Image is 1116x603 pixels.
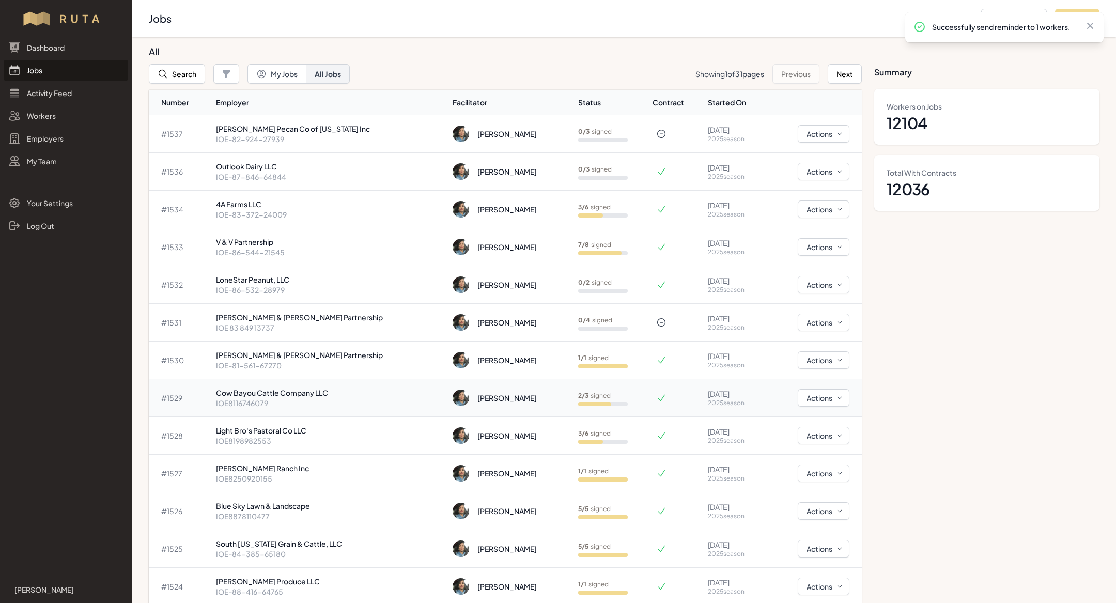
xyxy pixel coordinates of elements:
[652,90,704,115] th: Contract
[578,505,588,513] b: 5 / 5
[578,279,590,286] b: 0 / 2
[216,274,445,285] p: LoneStar Peanut, LLC
[708,512,763,520] p: 2025 season
[887,167,1087,178] dt: Total With Contracts
[798,502,849,520] button: Actions
[4,105,128,126] a: Workers
[1055,9,1099,28] button: Add Job
[798,465,849,482] button: Actions
[708,323,763,332] p: 2025 season
[708,248,763,256] p: 2025 season
[4,128,128,149] a: Employers
[798,125,849,143] button: Actions
[798,163,849,180] button: Actions
[149,153,212,191] td: # 1536
[149,492,212,530] td: # 1526
[708,550,763,558] p: 2025 season
[149,191,212,228] td: # 1534
[149,228,212,266] td: # 1533
[216,237,445,247] p: V & V Partnership
[216,473,445,484] p: IOE8250920155
[708,238,763,248] p: [DATE]
[798,427,849,444] button: Actions
[149,11,973,26] h2: Jobs
[216,511,445,521] p: IOE8878110477
[578,316,612,324] p: signed
[708,210,763,219] p: 2025 season
[578,505,611,513] p: signed
[477,506,537,516] div: [PERSON_NAME]
[216,501,445,511] p: Blue Sky Lawn & Landscape
[216,576,445,586] p: [PERSON_NAME] Produce LLC
[149,115,212,153] td: # 1537
[216,388,445,398] p: Cow Bayou Cattle Company LLC
[708,399,763,407] p: 2025 season
[578,580,609,589] p: signed
[578,203,611,211] p: signed
[708,173,763,181] p: 2025 season
[798,200,849,218] button: Actions
[708,313,763,323] p: [DATE]
[704,90,767,115] th: Started On
[578,165,590,173] b: 0 / 3
[725,69,727,79] span: 1
[216,209,445,220] p: IOE-83-372-24009
[708,426,763,437] p: [DATE]
[798,276,849,293] button: Actions
[8,584,123,595] a: [PERSON_NAME]
[149,379,212,417] td: # 1529
[578,279,612,287] p: signed
[874,45,1099,79] h3: Summary
[932,22,1077,32] p: Successfully send reminder to 1 workers.
[578,543,588,550] b: 5 / 5
[708,286,763,294] p: 2025 season
[149,417,212,455] td: # 1528
[4,60,128,81] a: Jobs
[887,180,1087,198] dd: 12036
[149,530,212,568] td: # 1525
[149,266,212,304] td: # 1532
[216,398,445,408] p: IOE8116746079
[578,392,611,400] p: signed
[477,280,537,290] div: [PERSON_NAME]
[216,199,445,209] p: 4A Farms LLC
[212,90,449,115] th: Employer
[477,393,537,403] div: [PERSON_NAME]
[828,64,862,84] button: Next
[216,285,445,295] p: IOE-86-532-28979
[216,312,445,322] p: [PERSON_NAME] & [PERSON_NAME] Partnership
[708,474,763,483] p: 2025 season
[887,101,1087,112] dt: Workers on Jobs
[578,354,586,362] b: 1 / 1
[4,151,128,172] a: My Team
[772,64,819,84] button: Previous
[578,429,611,438] p: signed
[578,429,588,437] b: 3 / 6
[708,361,763,369] p: 2025 season
[695,64,862,84] nav: Pagination
[216,123,445,134] p: [PERSON_NAME] Pecan Co of [US_STATE] Inc
[477,166,537,177] div: [PERSON_NAME]
[149,342,212,379] td: # 1530
[578,392,588,399] b: 2 / 3
[149,45,854,58] h3: All
[578,128,612,136] p: signed
[216,172,445,182] p: IOE-87-846-64844
[578,165,612,174] p: signed
[477,430,537,441] div: [PERSON_NAME]
[798,238,849,256] button: Actions
[4,215,128,236] a: Log Out
[798,578,849,595] button: Actions
[708,200,763,210] p: [DATE]
[22,10,110,27] img: Workflow
[149,64,205,84] button: Search
[477,204,537,214] div: [PERSON_NAME]
[708,464,763,474] p: [DATE]
[798,389,849,407] button: Actions
[981,9,1047,28] button: Add Employer
[477,581,537,592] div: [PERSON_NAME]
[578,467,609,475] p: signed
[578,241,611,249] p: signed
[477,355,537,365] div: [PERSON_NAME]
[216,350,445,360] p: [PERSON_NAME] & [PERSON_NAME] Partnership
